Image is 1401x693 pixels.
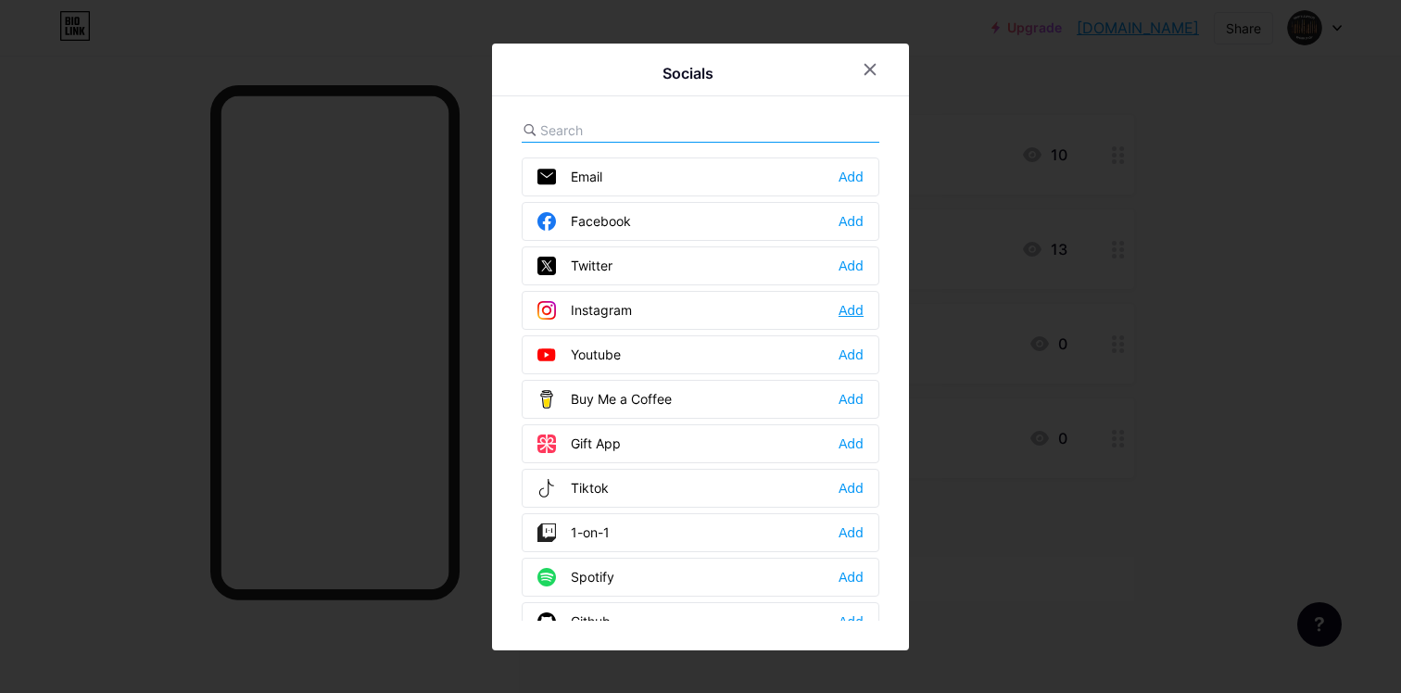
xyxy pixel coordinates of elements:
[537,346,621,364] div: Youtube
[839,479,864,498] div: Add
[839,212,864,231] div: Add
[839,257,864,275] div: Add
[537,390,672,409] div: Buy Me a Coffee
[839,523,864,542] div: Add
[839,435,864,453] div: Add
[839,390,864,409] div: Add
[839,612,864,631] div: Add
[537,435,621,453] div: Gift App
[839,568,864,586] div: Add
[839,346,864,364] div: Add
[537,612,611,631] div: Github
[537,168,602,186] div: Email
[537,479,609,498] div: Tiktok
[540,120,745,140] input: Search
[839,168,864,186] div: Add
[537,212,631,231] div: Facebook
[537,568,614,586] div: Spotify
[537,301,632,320] div: Instagram
[663,62,713,84] div: Socials
[537,523,610,542] div: 1-on-1
[537,257,612,275] div: Twitter
[839,301,864,320] div: Add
